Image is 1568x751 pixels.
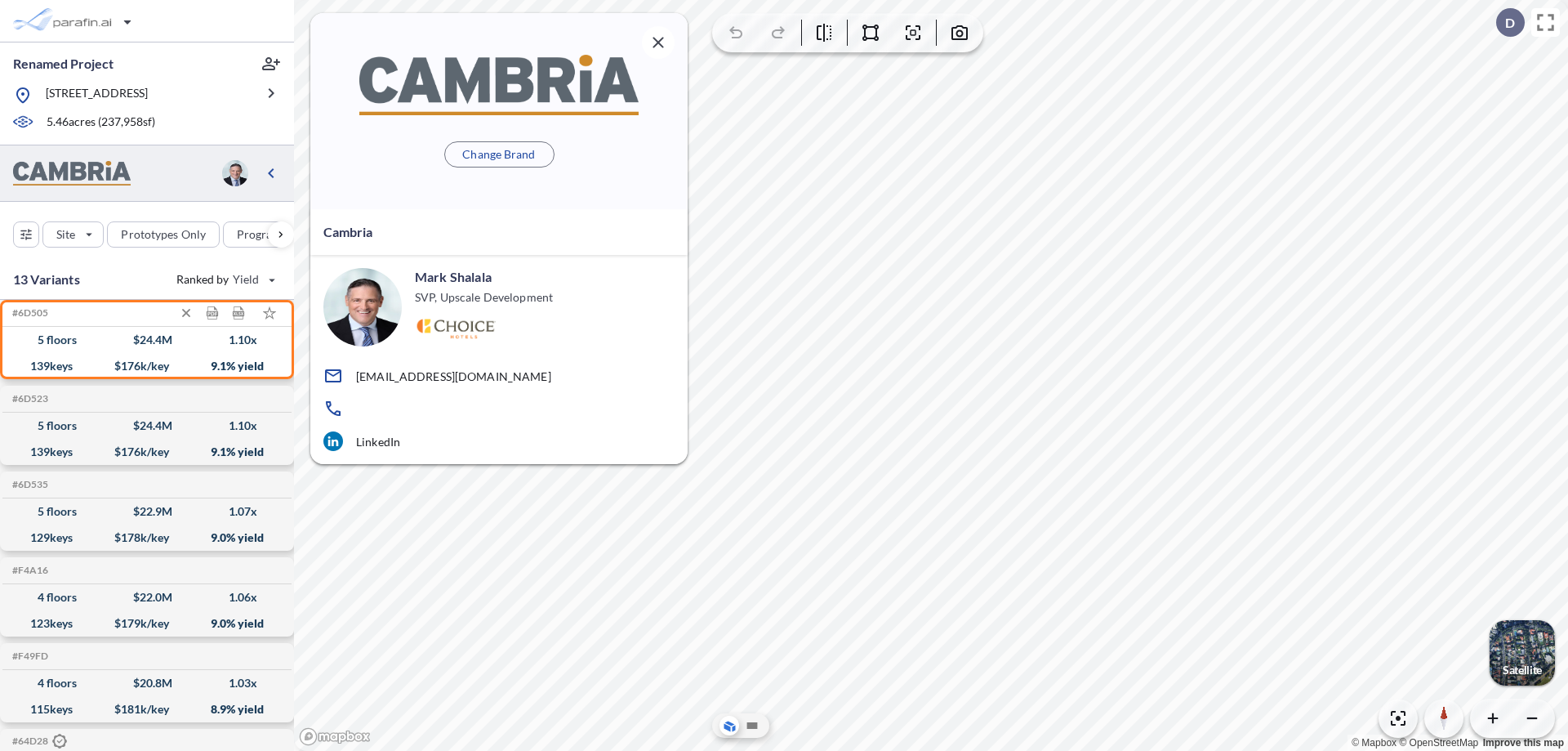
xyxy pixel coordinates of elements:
button: Site [42,221,104,248]
button: Prototypes Only [107,221,220,248]
a: Mapbox homepage [299,727,371,746]
img: user logo [323,268,402,346]
img: Switcher Image [1490,620,1555,686]
h5: Click to copy the code [9,650,48,662]
button: Ranked by Yield [163,266,286,293]
img: BrandImage [359,55,639,114]
a: OpenStreetMap [1399,737,1478,749]
button: Site Plan [742,716,762,735]
p: Site [56,226,75,243]
h5: Click to copy the code [9,393,48,405]
a: [EMAIL_ADDRESS][DOMAIN_NAME] [323,366,675,386]
h5: Click to copy the code [9,565,48,576]
img: user logo [222,160,248,186]
span: Yield [233,271,260,288]
a: Improve this map [1483,737,1564,749]
p: Change Brand [462,146,535,163]
p: 5.46 acres ( 237,958 sf) [47,114,155,132]
h5: Click to copy the code [9,735,67,749]
a: Mapbox [1352,737,1396,749]
button: Change Brand [444,141,555,168]
p: [STREET_ADDRESS] [46,85,148,105]
img: Logo [415,319,496,339]
p: D [1505,16,1515,30]
p: SVP, Upscale Development [415,289,553,306]
p: Mark Shalala [415,268,492,286]
h5: Click to copy the code [9,479,48,490]
p: LinkedIn [356,435,400,449]
button: Program [223,221,311,248]
p: Prototypes Only [121,226,206,243]
p: Satellite [1503,664,1542,677]
img: BrandImage [13,161,131,186]
button: Aerial View [719,716,739,735]
button: Switcher ImageSatellite [1490,620,1555,686]
p: [EMAIL_ADDRESS][DOMAIN_NAME] [356,369,551,383]
p: Cambria [323,222,372,242]
p: Program [237,226,283,243]
a: LinkedIn [323,431,675,451]
p: 13 Variants [13,270,80,289]
p: Renamed Project [13,55,114,73]
h5: Click to copy the code [9,307,48,319]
